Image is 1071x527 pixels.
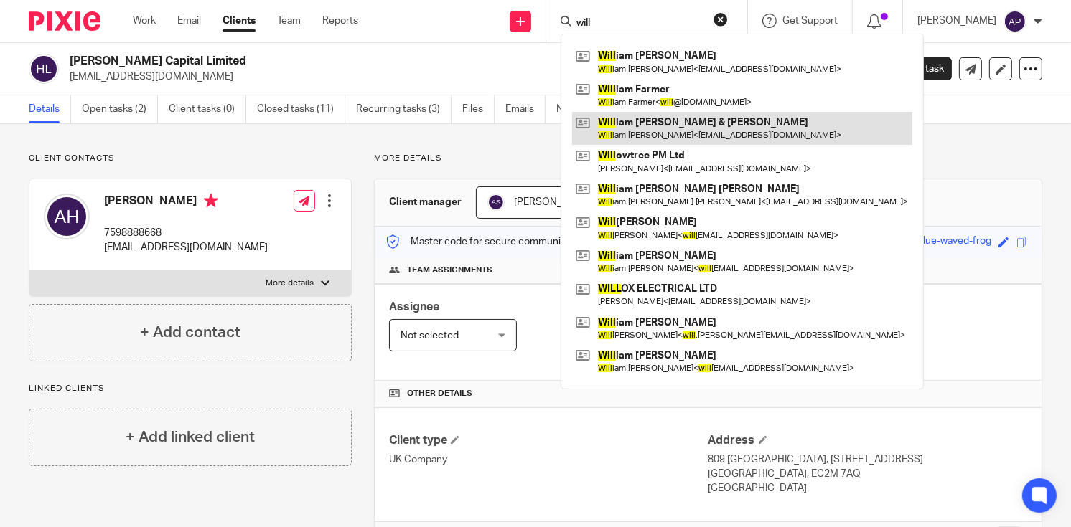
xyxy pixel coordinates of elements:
i: Primary [204,194,218,208]
a: Reports [322,14,358,28]
span: Not selected [401,331,459,341]
button: Clear [714,12,728,27]
a: Open tasks (2) [82,95,158,123]
p: 809 [GEOGRAPHIC_DATA], [STREET_ADDRESS] [708,452,1027,467]
a: Notes (1) [556,95,609,123]
span: Get Support [782,16,838,26]
p: [EMAIL_ADDRESS][DOMAIN_NAME] [70,70,847,84]
p: Linked clients [29,383,352,394]
span: [PERSON_NAME] [514,197,593,207]
h4: Client type [389,433,708,448]
a: Clients [223,14,256,28]
h4: Address [708,433,1027,448]
h4: + Add linked client [126,426,255,448]
p: [GEOGRAPHIC_DATA] [708,481,1027,495]
p: [PERSON_NAME] [917,14,996,28]
p: [EMAIL_ADDRESS][DOMAIN_NAME] [104,240,268,255]
h4: + Add contact [140,321,240,343]
a: Details [29,95,71,123]
p: More details [374,153,1042,164]
p: Master code for secure communications and files [385,234,633,249]
img: svg%3E [487,194,505,211]
p: More details [266,277,314,289]
h3: Client manager [389,195,462,209]
a: Files [462,95,495,123]
a: Client tasks (0) [169,95,246,123]
span: Other details [407,388,472,399]
a: Team [277,14,301,28]
input: Search [575,17,704,30]
a: Emails [505,95,546,123]
p: [GEOGRAPHIC_DATA], EC2M 7AQ [708,467,1027,481]
p: Client contacts [29,153,352,164]
h2: [PERSON_NAME] Capital Limited [70,54,691,69]
a: Work [133,14,156,28]
a: Email [177,14,201,28]
span: Assignee [389,301,439,313]
p: UK Company [389,452,708,467]
a: Closed tasks (11) [257,95,345,123]
h4: [PERSON_NAME] [104,194,268,212]
p: 7598888668 [104,226,268,240]
span: Team assignments [407,265,492,276]
img: svg%3E [44,194,90,239]
img: svg%3E [29,54,59,84]
a: Recurring tasks (3) [356,95,452,123]
div: better-blue-waved-frog [887,234,991,250]
img: svg%3E [1004,10,1026,33]
img: Pixie [29,11,100,31]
